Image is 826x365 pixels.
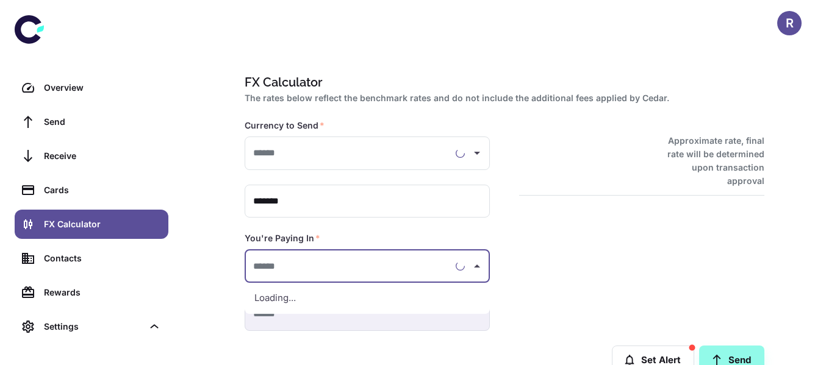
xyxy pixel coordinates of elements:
div: Receive [44,149,161,163]
div: Loading... [245,283,490,314]
a: Contacts [15,244,168,273]
a: Receive [15,141,168,171]
div: Rewards [44,286,161,299]
div: Contacts [44,252,161,265]
div: Overview [44,81,161,94]
a: Send [15,107,168,136]
h1: FX Calculator [245,73,760,91]
div: FX Calculator [44,218,161,231]
a: Rewards [15,278,168,307]
label: You're Paying In [245,232,320,244]
button: Close [469,258,486,275]
div: Send [44,115,161,129]
div: Cards [44,183,161,197]
div: Settings [15,312,168,341]
button: R [777,11,802,35]
button: Open [469,144,486,161]
a: Overview [15,73,168,102]
label: Currency to Send [245,119,325,132]
a: Cards [15,175,168,205]
h6: Approximate rate, final rate will be determined upon transaction approval [654,134,764,188]
div: Settings [44,320,143,333]
a: FX Calculator [15,210,168,239]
